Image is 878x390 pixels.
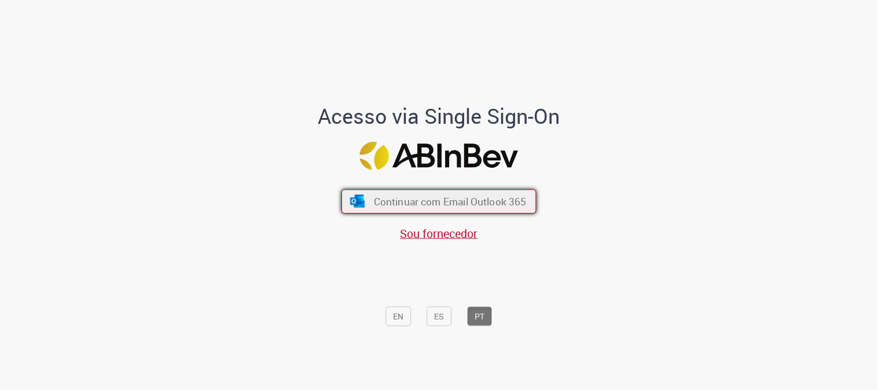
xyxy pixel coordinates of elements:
[278,105,600,128] h1: Acesso via Single Sign-On
[427,307,452,326] button: ES
[360,141,519,170] img: Logo ABInBev
[468,307,493,326] button: PT
[349,195,366,208] img: ícone Azure/Microsoft 360
[341,189,537,214] button: ícone Azure/Microsoft 360 Continuar com Email Outlook 365
[386,307,412,326] button: EN
[401,226,478,241] a: Sou fornecedor
[374,195,527,208] span: Continuar com Email Outlook 365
